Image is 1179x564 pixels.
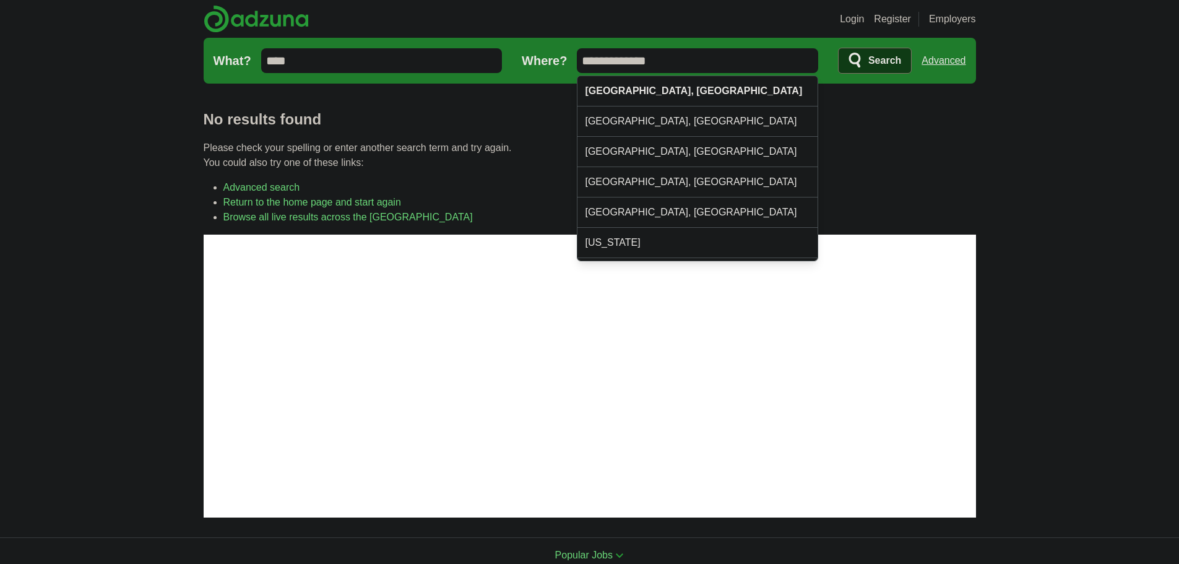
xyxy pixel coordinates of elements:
[615,553,624,558] img: toggle icon
[585,85,802,96] strong: [GEOGRAPHIC_DATA], [GEOGRAPHIC_DATA]
[840,12,864,27] a: Login
[577,167,818,197] div: [GEOGRAPHIC_DATA], [GEOGRAPHIC_DATA]
[522,51,567,70] label: Where?
[204,235,976,518] iframe: Ads by Google
[577,258,818,289] div: [GEOGRAPHIC_DATA], [GEOGRAPHIC_DATA]
[204,108,976,131] h1: No results found
[223,197,401,207] a: Return to the home page and start again
[204,5,309,33] img: Adzuna logo
[838,48,912,74] button: Search
[922,48,965,73] a: Advanced
[577,228,818,258] div: [US_STATE]
[555,550,613,560] span: Popular Jobs
[223,212,473,222] a: Browse all live results across the [GEOGRAPHIC_DATA]
[214,51,251,70] label: What?
[223,182,300,193] a: Advanced search
[577,106,818,137] div: [GEOGRAPHIC_DATA], [GEOGRAPHIC_DATA]
[577,197,818,228] div: [GEOGRAPHIC_DATA], [GEOGRAPHIC_DATA]
[577,137,818,167] div: [GEOGRAPHIC_DATA], [GEOGRAPHIC_DATA]
[868,48,901,73] span: Search
[929,12,976,27] a: Employers
[874,12,911,27] a: Register
[204,141,976,170] p: Please check your spelling or enter another search term and try again. You could also try one of ...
